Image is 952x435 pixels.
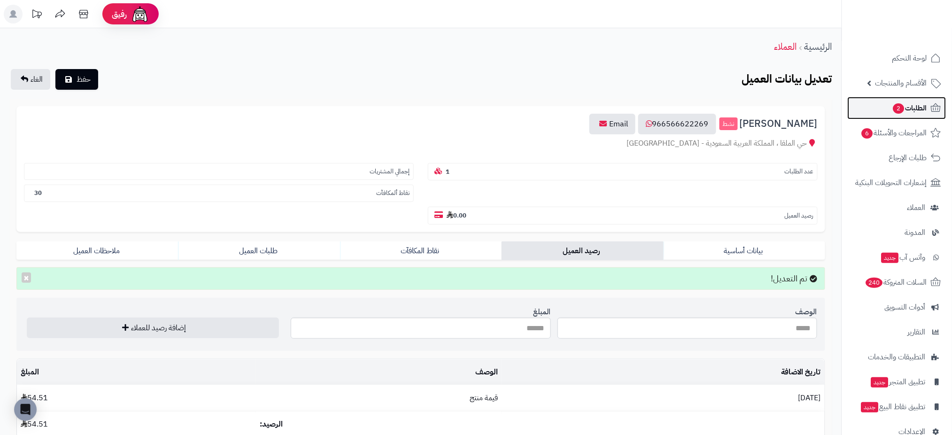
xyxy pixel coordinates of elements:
span: أدوات التسويق [885,301,926,314]
span: جديد [871,377,889,388]
span: التقارير [908,326,926,339]
a: تحديثات المنصة [25,5,48,26]
small: عدد الطلبات [785,167,813,176]
span: 6 [861,128,874,139]
a: العملاء [848,196,946,219]
td: 54.51 [17,385,256,411]
small: رصيد العميل [785,211,813,220]
a: المراجعات والأسئلة6 [848,122,946,144]
img: ai-face.png [131,5,149,23]
a: Email [589,114,635,134]
a: الرئيسية [805,39,832,54]
td: الوصف [256,359,502,385]
span: التطبيقات والخدمات [868,350,926,364]
span: السلات المتروكة [865,276,927,289]
span: إشعارات التحويلات البنكية [856,176,927,189]
a: ملاحظات العميل [16,241,178,260]
small: إجمالي المشتريات [370,167,410,176]
span: المراجعات والأسئلة [861,126,927,140]
span: العملاء [907,201,926,214]
span: لوحة التحكم [892,52,927,65]
div: Open Intercom Messenger [14,398,37,421]
a: العملاء [774,39,797,54]
small: نقاط ألمكافآت [376,189,410,198]
span: رفيق [112,8,127,20]
a: الغاء [11,69,50,90]
span: الطلبات [892,101,927,115]
span: وآتس آب [881,251,926,264]
a: لوحة التحكم [848,47,946,70]
a: التطبيقات والخدمات [848,346,946,368]
img: logo-2.png [888,7,943,27]
span: جديد [861,402,879,412]
div: تم التعديل! [16,267,825,290]
a: نقاط المكافآت [340,241,502,260]
span: الغاء [31,74,43,85]
span: تطبيق نقاط البيع [860,400,926,413]
b: 30 [34,188,42,197]
b: 0.00 [447,211,466,220]
span: جديد [882,253,899,263]
td: تاريخ الاضافة [502,359,825,385]
a: رصيد العميل [502,241,663,260]
a: 966566622269 [638,114,716,134]
a: إشعارات التحويلات البنكية [848,171,946,194]
b: تعديل بيانات العميل [742,70,832,87]
button: حفظ [55,69,98,90]
span: طلبات الإرجاع [889,151,927,164]
a: المدونة [848,221,946,244]
button: إضافة رصيد للعملاء [27,318,279,338]
label: المبلغ [534,303,551,318]
a: تطبيق نقاط البيعجديد [848,396,946,418]
a: طلبات الإرجاع [848,147,946,169]
span: 240 [865,277,883,288]
td: قيمة منتج [256,385,502,411]
a: تطبيق المتجرجديد [848,371,946,393]
td: [DATE] [502,385,825,411]
span: [PERSON_NAME] [740,118,818,129]
a: أدوات التسويق [848,296,946,318]
a: بيانات أساسية [664,241,825,260]
span: المدونة [905,226,926,239]
small: نشط [720,117,738,131]
td: المبلغ [17,359,256,385]
span: 2 [893,103,905,114]
button: × [22,272,31,283]
span: الأقسام والمنتجات [875,77,927,90]
a: السلات المتروكة240 [848,271,946,294]
span: حفظ [77,74,91,85]
div: حي الملقا ، المملكة العربية السعودية - [GEOGRAPHIC_DATA] [24,138,818,149]
label: الوصف [796,303,817,318]
a: طلبات العميل [178,241,340,260]
a: الطلبات2 [848,97,946,119]
a: وآتس آبجديد [848,246,946,269]
span: تطبيق المتجر [870,375,926,388]
b: 1 [446,167,449,176]
a: التقارير [848,321,946,343]
b: الرصيد: [260,419,283,430]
